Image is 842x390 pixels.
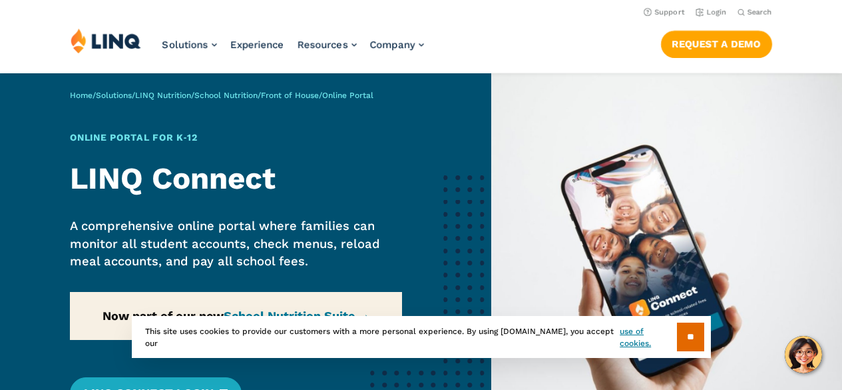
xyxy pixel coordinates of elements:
[135,91,191,100] a: LINQ Nutrition
[230,39,284,51] a: Experience
[162,39,217,51] a: Solutions
[737,7,772,17] button: Open Search Bar
[620,325,676,349] a: use of cookies.
[661,31,772,57] a: Request a Demo
[70,91,93,100] a: Home
[132,316,711,358] div: This site uses cookies to provide our customers with a more personal experience. By using [DOMAIN...
[70,217,401,270] p: A comprehensive online portal where families can monitor all student accounts, check menus, reloa...
[785,336,822,373] button: Hello, have a question? Let’s chat.
[661,28,772,57] nav: Button Navigation
[103,309,370,323] strong: Now part of our new
[298,39,348,51] span: Resources
[70,131,401,145] h1: Online Portal for K‑12
[261,91,319,100] a: Front of House
[644,8,685,17] a: Support
[747,8,772,17] span: Search
[162,39,208,51] span: Solutions
[298,39,357,51] a: Resources
[70,161,276,196] strong: LINQ Connect
[370,39,424,51] a: Company
[162,28,424,72] nav: Primary Navigation
[696,8,727,17] a: Login
[194,91,258,100] a: School Nutrition
[370,39,415,51] span: Company
[71,28,141,53] img: LINQ | K‑12 Software
[322,91,373,100] span: Online Portal
[70,91,373,100] span: / / / / /
[96,91,132,100] a: Solutions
